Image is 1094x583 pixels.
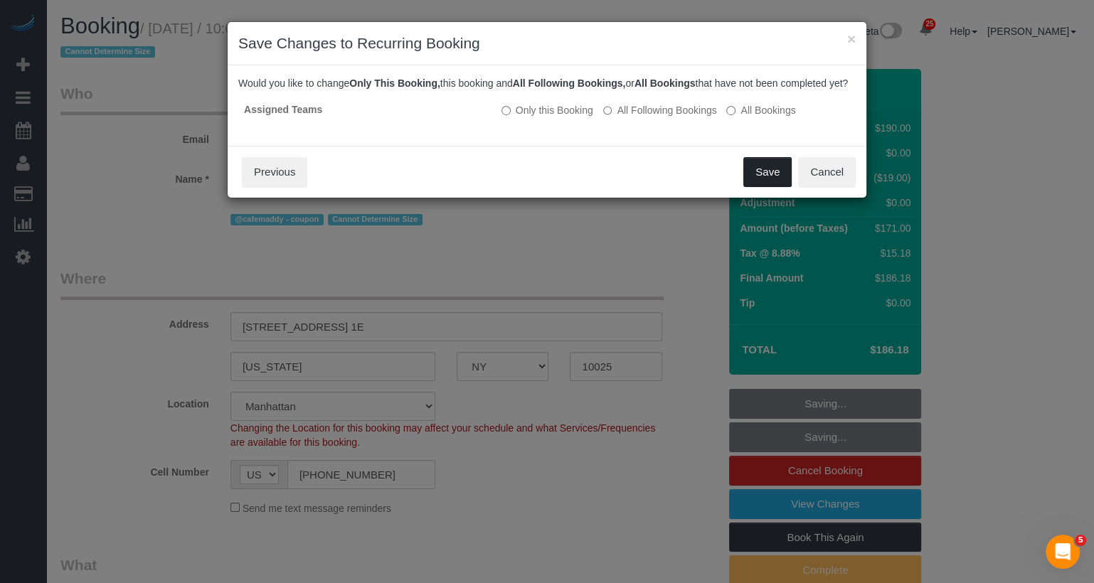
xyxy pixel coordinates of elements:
button: × [847,31,856,46]
label: All bookings that have not been completed yet will be changed. [726,103,795,117]
iframe: Intercom live chat [1046,535,1080,569]
input: Only this Booking [501,106,511,115]
h3: Save Changes to Recurring Booking [238,33,856,54]
strong: Assigned Teams [244,104,322,115]
label: This and all the bookings after it will be changed. [603,103,717,117]
b: All Bookings [634,77,696,89]
b: Only This Booking, [349,77,440,89]
button: Previous [242,157,307,187]
button: Cancel [798,157,856,187]
input: All Following Bookings [603,106,612,115]
b: All Following Bookings, [513,77,626,89]
p: Would you like to change this booking and or that have not been completed yet? [238,76,856,90]
span: 5 [1075,535,1086,546]
button: Save [743,157,792,187]
label: All other bookings in the series will remain the same. [501,103,593,117]
input: All Bookings [726,106,735,115]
